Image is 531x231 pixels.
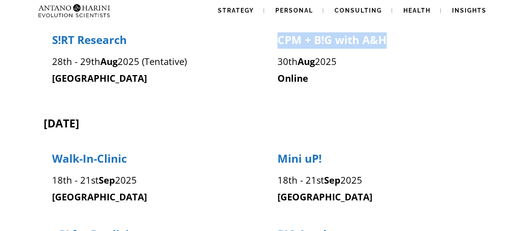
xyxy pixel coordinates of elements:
span: Walk-In-Clinic [52,151,127,166]
span: Personal [275,7,313,14]
span: Mini uP! [277,151,322,166]
p: 30th 2025 [277,53,479,70]
strong: Online [277,72,308,84]
span: Consulting [335,7,382,14]
strong: [GEOGRAPHIC_DATA] [52,190,147,203]
p: 28th - 29th 2025 (Tentative) [52,53,254,86]
p: 18th - 21st 2025 [277,172,479,189]
strong: Aug [298,55,315,67]
p: 18th - 21st 2025 [52,172,254,189]
strong: [GEOGRAPHIC_DATA] [277,190,372,203]
span: Health [403,7,431,14]
span: CPM + B!G with A&H [277,32,387,47]
span: Strategy [218,7,254,14]
span: [DATE] [44,116,79,131]
strong: Aug [100,55,118,67]
span: Insights [452,7,487,14]
strong: [GEOGRAPHIC_DATA] [52,72,147,84]
strong: Sep [324,174,340,186]
span: S!RT Research [52,32,127,47]
strong: Sep [99,174,115,186]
